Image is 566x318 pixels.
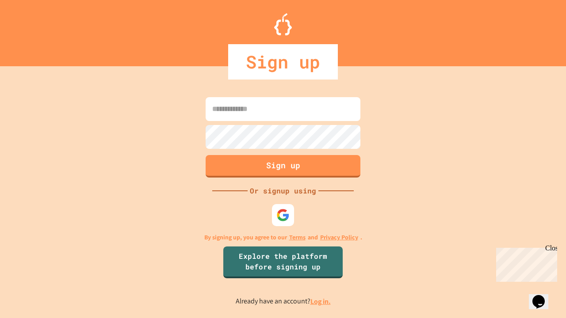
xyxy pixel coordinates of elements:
[289,233,306,242] a: Terms
[248,185,318,196] div: Or signup using
[204,233,362,242] p: By signing up, you agree to our and .
[223,246,343,278] a: Explore the platform before signing up
[4,4,61,56] div: Chat with us now!Close
[529,283,557,309] iframe: chat widget
[274,13,292,35] img: Logo.svg
[310,297,331,306] a: Log in.
[236,296,331,307] p: Already have an account?
[206,155,360,178] button: Sign up
[276,208,290,222] img: google-icon.svg
[320,233,358,242] a: Privacy Policy
[493,244,557,282] iframe: chat widget
[228,44,338,79] div: Sign up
